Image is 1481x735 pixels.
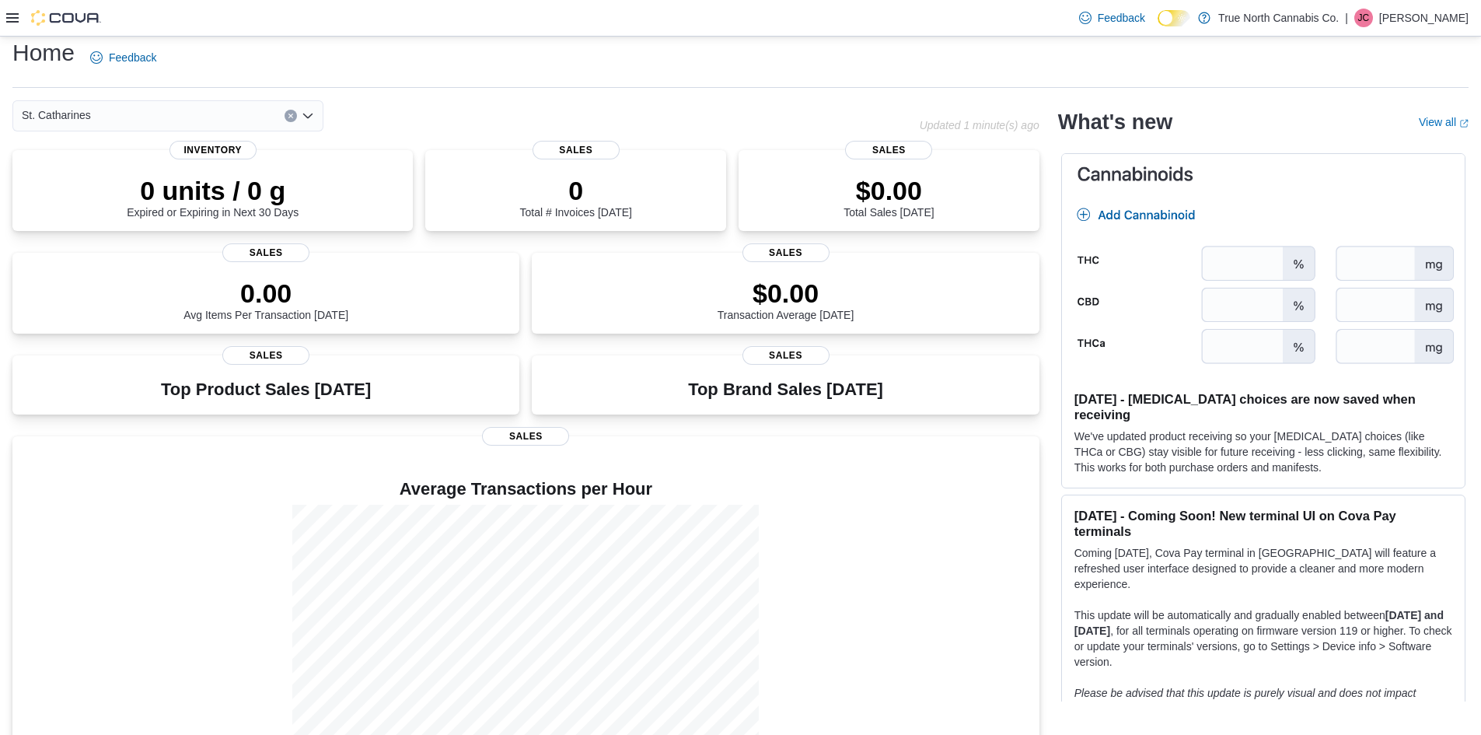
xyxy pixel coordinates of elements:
h1: Home [12,37,75,68]
div: Total # Invoices [DATE] [520,175,632,219]
h3: [DATE] - [MEDICAL_DATA] choices are now saved when receiving [1074,391,1452,422]
a: View allExternal link [1419,116,1469,128]
h3: Top Product Sales [DATE] [161,380,371,399]
span: Sales [222,243,309,262]
h4: Average Transactions per Hour [25,480,1027,499]
img: Cova [31,10,101,26]
span: JC [1358,9,1370,27]
p: | [1345,9,1348,27]
p: Updated 1 minute(s) ago [920,119,1039,131]
span: Sales [845,141,932,159]
h3: [DATE] - Coming Soon! New terminal UI on Cova Pay terminals [1074,508,1452,539]
h2: What's new [1058,110,1172,135]
span: Sales [533,141,620,159]
p: 0 [520,175,632,206]
span: Sales [742,346,830,365]
span: Sales [222,346,309,365]
input: Dark Mode [1158,10,1190,26]
button: Clear input [285,110,297,122]
div: Avg Items Per Transaction [DATE] [183,278,348,321]
span: St. Catharines [22,106,91,124]
svg: External link [1459,119,1469,128]
p: 0.00 [183,278,348,309]
span: Feedback [1098,10,1145,26]
p: Coming [DATE], Cova Pay terminal in [GEOGRAPHIC_DATA] will feature a refreshed user interface des... [1074,545,1452,592]
p: True North Cannabis Co. [1218,9,1339,27]
a: Feedback [84,42,162,73]
span: Feedback [109,50,156,65]
em: Please be advised that this update is purely visual and does not impact payment functionality. [1074,687,1416,715]
span: Inventory [169,141,257,159]
div: Expired or Expiring in Next 30 Days [127,175,299,219]
p: We've updated product receiving so your [MEDICAL_DATA] choices (like THCa or CBG) stay visible fo... [1074,429,1452,475]
p: [PERSON_NAME] [1379,9,1469,27]
button: Open list of options [302,110,314,122]
div: Total Sales [DATE] [844,175,934,219]
a: Feedback [1073,2,1151,33]
div: Jessie Clark [1354,9,1373,27]
p: $0.00 [844,175,934,206]
div: Transaction Average [DATE] [718,278,854,321]
p: 0 units / 0 g [127,175,299,206]
h3: Top Brand Sales [DATE] [688,380,883,399]
p: This update will be automatically and gradually enabled between , for all terminals operating on ... [1074,607,1452,670]
span: Sales [482,427,569,446]
p: $0.00 [718,278,854,309]
span: Sales [742,243,830,262]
